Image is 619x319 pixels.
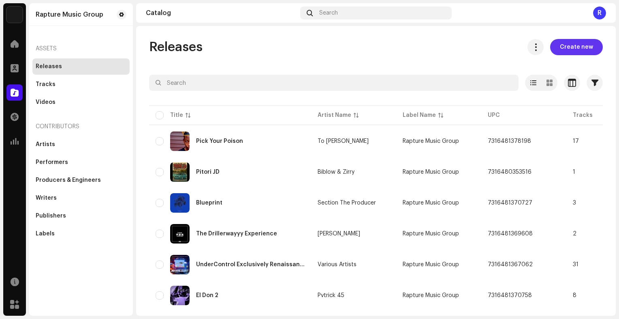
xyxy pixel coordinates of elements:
div: To [PERSON_NAME] [318,138,369,144]
span: 7316481370758 [488,293,532,298]
span: Pvtrick 45 [318,293,390,298]
div: Various Artists [318,262,356,267]
img: d6d936c5-4811-4bb5-96e9-7add514fcdf6 [6,6,23,23]
div: Pvtrick 45 [318,293,344,298]
div: R [593,6,606,19]
span: 3 [573,200,576,206]
span: K.C Driller [318,231,390,237]
re-a-nav-header: Contributors [32,117,130,136]
span: Various Artists [318,262,390,267]
span: 31 [573,262,578,267]
div: Tracks [36,81,55,88]
div: Title [170,111,183,119]
span: 7316481370727 [488,200,532,206]
span: 8 [573,293,576,298]
span: Section The Producer [318,200,390,206]
img: 0b4719be-2ff3-4d0e-b272-58d602198d74 [170,162,190,182]
re-m-nav-item: Releases [32,58,130,75]
re-m-nav-item: Performers [32,154,130,170]
re-a-nav-header: Assets [32,39,130,58]
div: Label Name [403,111,436,119]
div: Pitori JD [196,169,220,175]
re-m-nav-item: Tracks [32,76,130,93]
re-m-nav-item: Videos [32,94,130,110]
span: 7316481369608 [488,231,533,237]
span: Rapture Music Group [403,200,459,206]
span: 1 [573,169,575,175]
div: Writers [36,195,57,201]
span: Rapture Music Group [403,262,459,267]
div: UnderControl Exclusively Renaissance Vol 1 [196,262,305,267]
span: Search [319,10,338,16]
span: Releases [149,39,203,55]
re-m-nav-item: Publishers [32,208,130,224]
re-m-nav-item: Artists [32,136,130,153]
span: 7316481367062 [488,262,533,267]
div: Artist Name [318,111,351,119]
img: cdae2059-c2d6-40dc-a917-c064e5c4bc4a [170,224,190,244]
div: Performers [36,159,68,166]
div: Catalog [146,10,297,16]
img: 69b95dc4-f54d-4501-ba96-b1e87647d9dd [170,193,190,213]
span: Rapture Music Group [403,138,459,144]
img: ebc8049a-2f9f-4327-bc3b-0672ff202bde [170,131,190,151]
input: Search [149,75,519,91]
div: El Don 2 [196,293,218,298]
div: [PERSON_NAME] [318,231,360,237]
div: Rapture Music Group [36,11,103,18]
div: Pick Your Poison [196,138,243,144]
div: The Drillerwayyy Experience [196,231,277,237]
span: Create new [560,39,593,55]
span: 7316480353516 [488,169,531,175]
img: 981057d1-9ae5-4588-b4ab-67558a559b13 [170,286,190,305]
div: Blueprint [196,200,222,206]
div: Artists [36,141,55,148]
span: 2 [573,231,576,237]
div: Labels [36,231,55,237]
re-m-nav-item: Labels [32,226,130,242]
div: Releases [36,63,62,70]
div: Videos [36,99,55,106]
span: To Ryder [318,138,390,144]
div: Biblow & Zirry [318,169,354,175]
span: Rapture Music Group [403,231,459,237]
img: 232e5395-2286-4f84-83ed-40b1e8a90429 [170,255,190,274]
div: Producers & Engineers [36,177,101,183]
span: 17 [573,138,579,144]
button: Create new [550,39,603,55]
div: Section The Producer [318,200,376,206]
span: Biblow & Zirry [318,169,390,175]
re-m-nav-item: Writers [32,190,130,206]
span: 7316481378198 [488,138,531,144]
span: Rapture Music Group [403,293,459,298]
re-m-nav-item: Producers & Engineers [32,172,130,188]
div: Publishers [36,213,66,219]
span: Rapture Music Group [403,169,459,175]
